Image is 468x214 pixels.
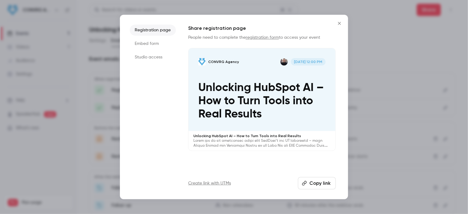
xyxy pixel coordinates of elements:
a: Unlocking HubSpot AI – How to Turn Tools into Real ResultsCONVRG AgencyTony Dowling[DATE] 12:00 P... [188,48,336,151]
button: Copy link [298,177,336,189]
p: CONVRG Agency [208,59,239,64]
img: Unlocking HubSpot AI – How to Turn Tools into Real Results [198,58,206,65]
li: Embed form [130,38,176,49]
p: Unlocking HubSpot AI – How to Turn Tools into Real Results [198,81,325,121]
button: Close [333,17,346,30]
img: Tony Dowling [280,58,288,65]
li: Registration page [130,25,176,36]
p: Lorem ips do sit ametconsec adipi elit SedDoei’t inc UT laboreetd – magn Aliqua Enimad min Veniam... [193,138,331,148]
span: [DATE] 12:00 PM [291,58,326,65]
h1: Share registration page [188,25,336,32]
a: Create link with UTMs [188,180,231,186]
a: registration form [246,35,279,40]
p: Unlocking HubSpot AI – How to Turn Tools into Real Results [193,133,331,138]
li: Studio access [130,52,176,63]
p: People need to complete the to access your event [188,34,336,41]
